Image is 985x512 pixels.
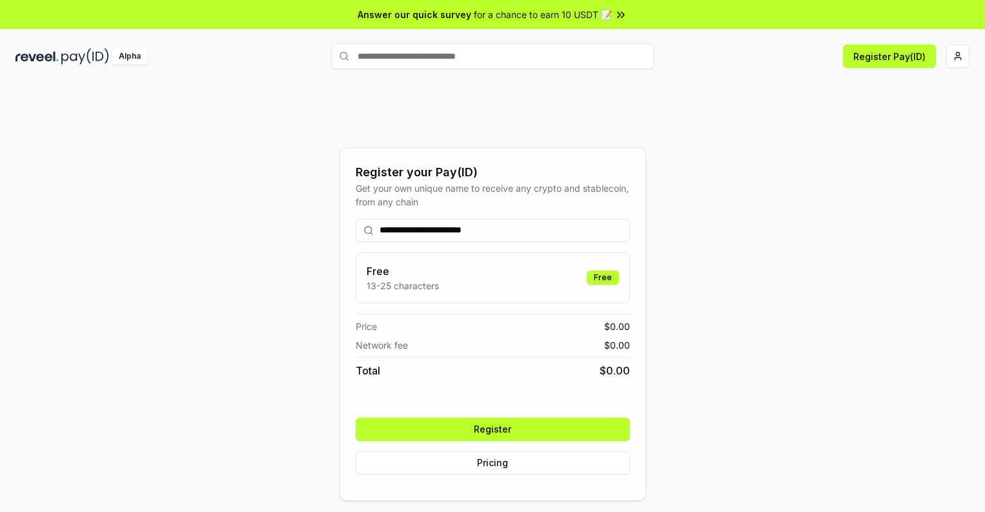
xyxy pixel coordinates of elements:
[604,320,630,333] span: $ 0.00
[587,271,619,285] div: Free
[604,338,630,352] span: $ 0.00
[356,181,630,209] div: Get your own unique name to receive any crypto and stablecoin, from any chain
[474,8,612,21] span: for a chance to earn 10 USDT 📝
[356,363,380,378] span: Total
[358,8,471,21] span: Answer our quick survey
[356,320,377,333] span: Price
[356,338,408,352] span: Network fee
[356,163,630,181] div: Register your Pay(ID)
[367,279,439,292] p: 13-25 characters
[356,451,630,475] button: Pricing
[843,45,936,68] button: Register Pay(ID)
[61,48,109,65] img: pay_id
[15,48,59,65] img: reveel_dark
[600,363,630,378] span: $ 0.00
[356,418,630,441] button: Register
[112,48,148,65] div: Alpha
[367,263,439,279] h3: Free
